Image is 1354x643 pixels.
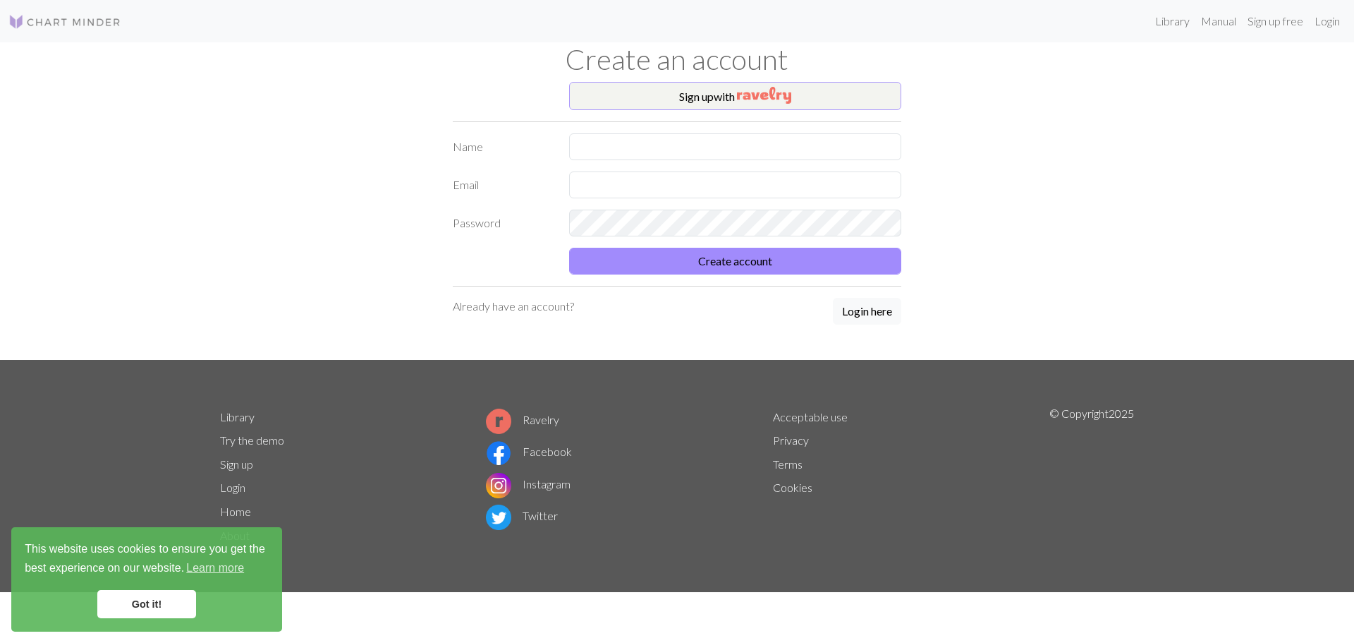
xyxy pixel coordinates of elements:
a: Try the demo [220,433,284,447]
a: Login here [833,298,901,326]
a: Twitter [486,509,558,522]
label: Password [444,210,561,236]
a: Library [1149,7,1195,35]
a: Library [220,410,255,423]
h1: Create an account [212,42,1142,76]
img: Instagram logo [486,473,511,498]
span: This website uses cookies to ensure you get the best experience on our website. [25,541,269,579]
p: Already have an account? [453,298,574,315]
label: Email [444,172,561,198]
button: Login here [833,298,901,325]
label: Name [444,133,561,160]
img: Logo [8,13,121,30]
a: Sign up free [1242,7,1309,35]
a: learn more about cookies [184,558,246,579]
a: Instagram [486,477,571,491]
img: Ravelry [737,87,791,104]
a: Login [220,481,245,494]
p: © Copyright 2025 [1049,405,1134,548]
button: Sign upwith [569,82,901,110]
a: Ravelry [486,413,559,426]
a: Acceptable use [773,410,848,423]
img: Twitter logo [486,505,511,530]
img: Facebook logo [486,440,511,466]
a: Facebook [486,445,572,458]
button: Create account [569,248,901,275]
a: Cookies [773,481,812,494]
a: Sign up [220,457,253,471]
a: Terms [773,457,803,471]
a: Manual [1195,7,1242,35]
img: Ravelry logo [486,409,511,434]
a: Privacy [773,433,809,447]
a: Home [220,505,251,518]
a: Login [1309,7,1346,35]
a: dismiss cookie message [97,590,196,618]
div: cookieconsent [11,527,282,632]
